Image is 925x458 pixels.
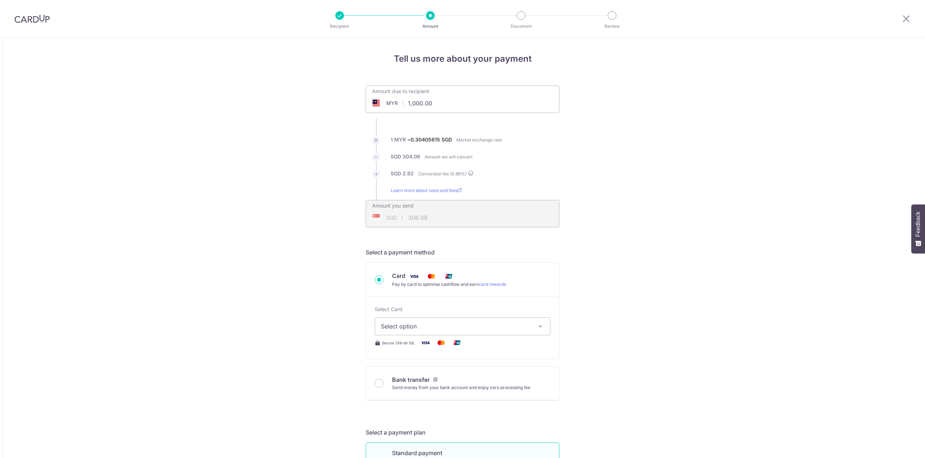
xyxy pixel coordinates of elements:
[375,306,403,312] span: translation missing: en.payables.payment_networks.credit_card.summary.labels.select_card
[418,170,474,178] label: Conversion fee ( %)
[479,282,506,287] a: card rewards
[392,281,506,288] div: Pay by card to optimise cashflow and earn
[392,272,405,279] span: Card
[391,170,401,177] label: SGD
[434,338,448,347] img: Mastercard
[410,136,440,143] label: 0.30405615
[418,338,433,347] img: Visa
[911,204,925,253] button: Feedback - Show survey
[372,88,429,95] label: Amount due to recipient
[424,272,439,281] img: Mastercard
[404,23,457,30] p: Amount
[313,23,366,30] p: Recipient
[382,340,415,346] span: Secure 256-bit SSL
[391,187,462,200] a: Learn more about rates and fees
[442,272,456,281] img: Union Pay
[452,171,461,176] span: 0.96
[386,100,398,107] span: MYR
[585,23,639,30] p: Review
[386,214,397,221] span: SGD
[878,436,918,454] iframe: Opens a widget where you can find more information
[375,271,550,288] div: Card Visa Mastercard Union Pay Pay by card to optimise cashflow and earncard rewards
[425,153,473,161] label: Amount we will convert
[407,272,421,281] img: Visa
[375,317,550,335] button: Select option
[375,375,550,391] div: Bank transfer Send money from your bank account and enjoy zero processing fee
[403,153,420,160] label: 304.06
[392,384,530,391] div: Send money from your bank account and enjoy zero processing fee
[366,248,559,257] h5: Select a payment method
[450,338,464,347] img: Union Pay
[366,52,559,65] h4: Tell us more about your payment
[366,428,559,437] h5: Select a payment plan
[391,153,401,160] label: SGD
[442,136,452,143] label: SGD
[456,136,502,144] label: Market exchange rate
[391,136,452,148] label: 1 MYR =
[381,322,531,331] span: Select option
[494,23,548,30] p: Document
[915,211,921,237] span: Feedback
[392,376,430,383] span: Bank transfer
[392,449,550,457] p: Standard payment
[403,170,414,177] label: 2.92
[372,202,414,209] label: Amount you send
[14,14,50,23] img: CardUp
